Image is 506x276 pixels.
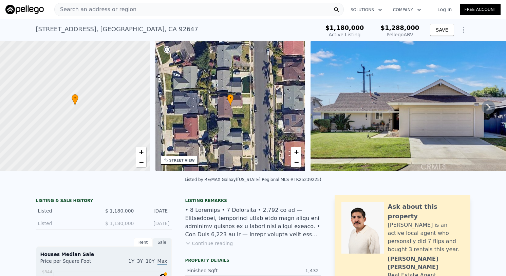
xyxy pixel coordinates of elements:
div: Listed [38,207,98,214]
button: Continue reading [185,240,233,247]
button: Show Options [457,23,470,37]
div: Houses Median Sale [40,251,167,258]
span: Active Listing [329,32,360,37]
img: Pellego [5,5,44,14]
tspan: $844 [42,270,52,274]
div: Rent [134,238,153,247]
span: $ 1,180,000 [105,208,134,214]
span: • [227,95,234,101]
div: [DATE] [139,207,170,214]
span: $ 1,180,000 [105,221,134,226]
a: Zoom out [291,157,301,167]
div: [DATE] [139,220,170,227]
span: − [139,158,143,166]
span: $1,180,000 [325,24,364,31]
span: • [72,95,78,101]
a: Zoom out [136,157,146,167]
div: STREET VIEW [169,158,195,163]
div: Price per Square Foot [40,258,104,269]
span: + [139,148,143,156]
div: Property details [185,258,321,263]
a: Log In [429,6,460,13]
span: + [294,148,299,156]
button: Solutions [345,4,388,16]
div: Pellego ARV [380,31,419,38]
span: Search an address or region [55,5,136,14]
div: • [227,94,234,106]
span: 10Y [146,258,154,264]
span: − [294,158,299,166]
span: $1,288,000 [380,24,419,31]
div: Listed [38,220,98,227]
button: Company [388,4,427,16]
div: Ask about this property [388,202,464,221]
button: SAVE [430,24,454,36]
div: • [72,94,78,106]
div: [STREET_ADDRESS] , [GEOGRAPHIC_DATA] , CA 92647 [36,24,199,34]
div: [PERSON_NAME] is an active local agent who personally did 7 flips and bought 3 rentals this year. [388,221,464,254]
span: Max [157,258,167,265]
div: Listing remarks [185,198,321,203]
div: Listed by RE/MAX Galaxy ([US_STATE] Regional MLS #TR25239225) [185,177,321,182]
div: • 8 Loremips • 7 Dolorsita • 2,792 co ad — Elitseddoei, temporinci utlab etdo magn aliqu eni admi... [185,206,321,239]
a: Free Account [460,4,501,15]
span: 1Y [128,258,134,264]
img: Sale: 169973279 Parcel: 63594154 [311,41,506,171]
div: [PERSON_NAME] [PERSON_NAME] [388,255,464,271]
div: Finished Sqft [187,267,253,274]
div: Sale [153,238,172,247]
div: 1,432 [253,267,319,274]
div: LISTING & SALE HISTORY [36,198,172,205]
a: Zoom in [136,147,146,157]
span: 3Y [137,258,143,264]
a: Zoom in [291,147,301,157]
